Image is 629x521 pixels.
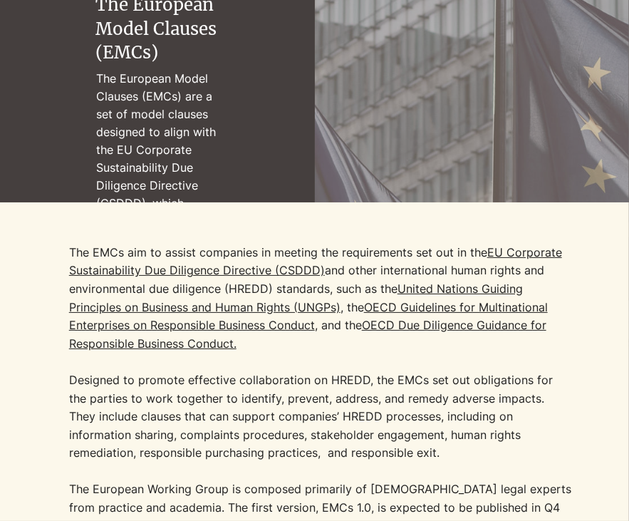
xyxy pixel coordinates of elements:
a: United Nations Guiding Principles on Business and Human Rights (UNGPs) [69,282,523,314]
p: The EMCs aim to assist companies in meeting the requirements set out in the and other internation... [69,244,572,463]
p: The European Model Clauses (EMCs) are a set of model clauses designed to align with the EU Corpor... [96,70,219,372]
a: OECD Due Diligence Guidance for Responsible Business Conduct. [69,318,546,351]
